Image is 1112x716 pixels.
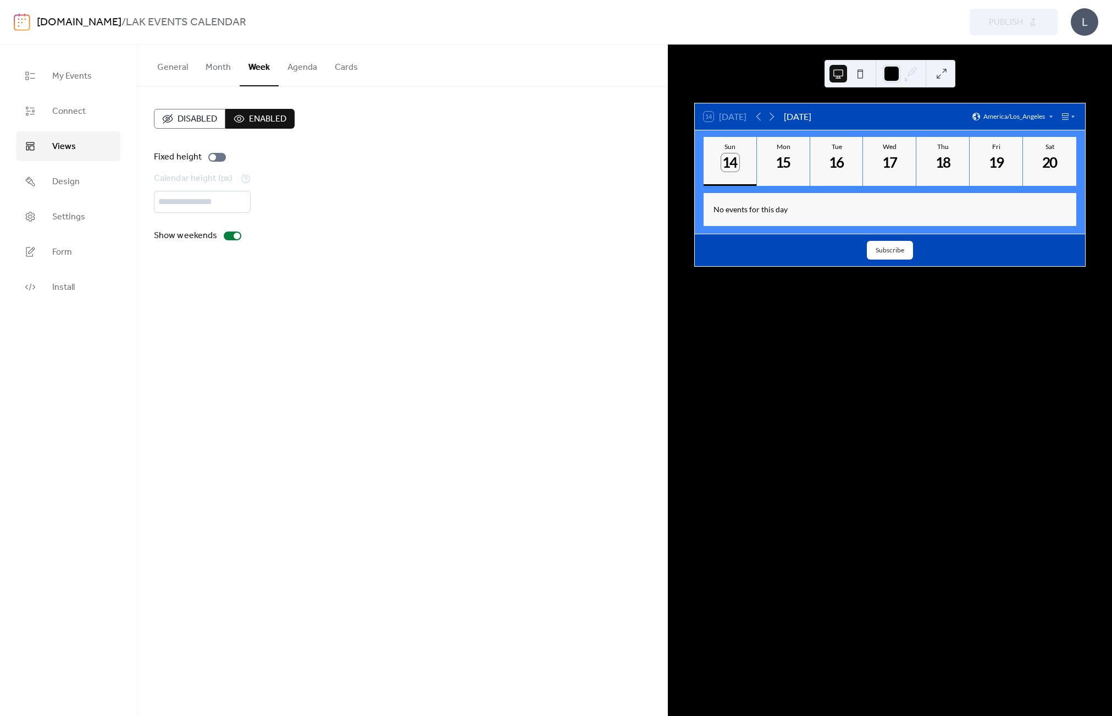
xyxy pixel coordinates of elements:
a: My Events [16,61,120,91]
div: Show weekends [154,229,217,243]
button: General [148,45,197,85]
a: Views [16,131,120,161]
b: / [121,12,126,33]
div: Thu [920,142,966,151]
a: Form [16,237,120,267]
span: Install [52,281,75,294]
span: Form [52,246,72,259]
div: Mon [760,142,807,151]
span: Design [52,175,80,189]
img: logo [14,13,30,31]
div: Sun [707,142,754,151]
button: Sat20 [1023,137,1076,186]
span: Disabled [178,113,217,126]
button: Thu18 [916,137,970,186]
a: Install [16,272,120,302]
div: No events for this day [705,197,1075,222]
span: Settings [52,211,85,224]
div: 20 [1041,153,1059,172]
span: Connect [52,105,86,118]
div: 19 [987,153,1005,172]
button: Month [197,45,240,85]
button: Sun14 [704,137,757,186]
div: Wed [866,142,913,151]
div: 18 [934,153,953,172]
a: Settings [16,202,120,232]
button: Mon15 [757,137,810,186]
div: L [1071,8,1098,36]
button: Disabled [154,109,225,129]
div: Fixed height [154,151,202,164]
div: Sat [1026,142,1073,151]
button: Agenda [279,45,326,85]
span: Enabled [249,113,286,126]
b: LAK EVENTS CALENDAR [126,12,246,33]
div: Tue [814,142,860,151]
button: Cards [326,45,367,85]
span: America/Los_Angeles [983,113,1045,120]
a: Design [16,167,120,196]
div: 17 [881,153,899,172]
button: Wed17 [863,137,916,186]
div: 15 [774,153,793,172]
span: My Events [52,70,92,83]
div: [DATE] [784,110,811,123]
button: Week [240,45,279,86]
button: Fri19 [970,137,1023,186]
div: 16 [828,153,846,172]
span: Views [52,140,76,153]
button: Subscribe [867,241,913,260]
a: Connect [16,96,120,126]
a: [DOMAIN_NAME] [37,12,121,33]
div: 14 [721,153,739,172]
button: Tue16 [810,137,864,186]
div: Fri [973,142,1020,151]
button: Enabled [225,109,295,129]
